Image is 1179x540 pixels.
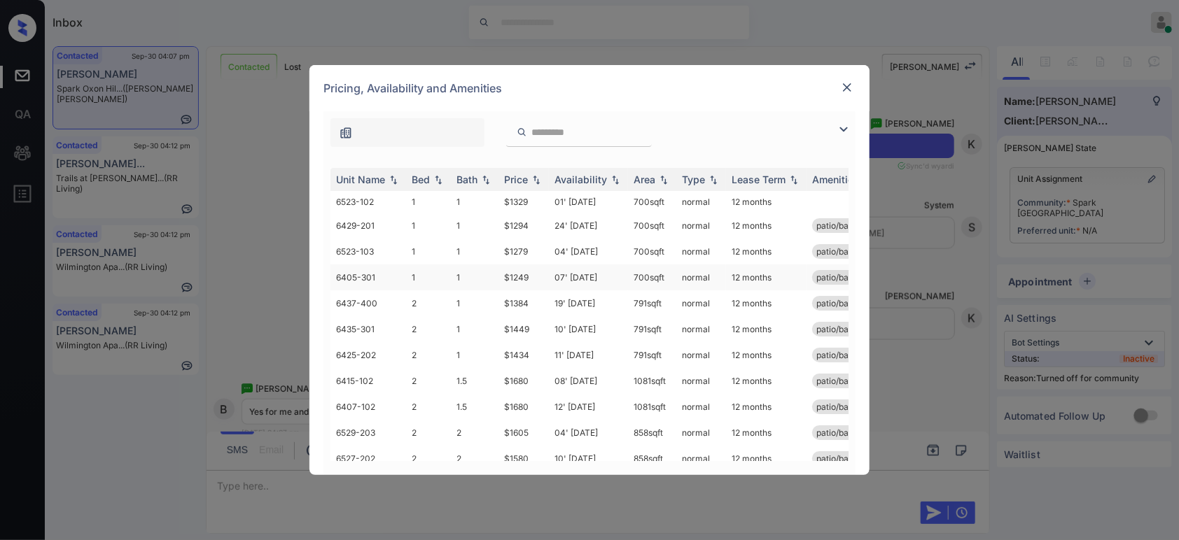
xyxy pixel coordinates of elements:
td: 791 sqft [628,342,676,368]
div: Area [634,173,655,185]
span: patio/balcony [816,402,870,412]
td: 12 months [726,290,807,316]
td: normal [676,420,726,446]
td: 6523-103 [330,239,406,264]
td: 12' [DATE] [549,394,628,420]
td: 12 months [726,368,807,394]
td: 1 [406,264,451,290]
td: 791 sqft [628,316,676,342]
div: Type [682,173,705,185]
td: $1449 [498,316,549,342]
div: Price [504,173,528,185]
td: 12 months [726,213,807,239]
td: 24' [DATE] [549,213,628,239]
td: 11' [DATE] [549,342,628,368]
td: $1294 [498,213,549,239]
img: icon-zuma [517,126,527,138]
td: normal [676,368,726,394]
div: Availability [554,173,607,185]
span: patio/balcony [816,427,870,438]
img: sorting [706,175,720,185]
td: 07' [DATE] [549,264,628,290]
td: 791 sqft [628,290,676,316]
img: icon-zuma [339,126,353,140]
td: 08' [DATE] [549,368,628,394]
td: 1 [406,239,451,264]
img: sorting [657,175,671,185]
td: 2 [406,368,451,394]
td: 10' [DATE] [549,446,628,471]
span: patio/balcony [816,298,870,308]
td: 2 [406,316,451,342]
td: 6435-301 [330,316,406,342]
td: 858 sqft [628,420,676,446]
td: 1.5 [451,394,498,420]
td: 6405-301 [330,264,406,290]
td: normal [676,290,726,316]
span: patio/balcony [816,324,870,334]
td: 10' [DATE] [549,316,628,342]
td: 1081 sqft [628,368,676,394]
img: sorting [431,175,445,185]
td: 6529-203 [330,420,406,446]
span: patio/balcony [816,220,870,231]
td: 12 months [726,446,807,471]
td: 01' [DATE] [549,191,628,213]
td: 04' [DATE] [549,239,628,264]
div: Lease Term [732,173,786,185]
img: icon-zuma [835,121,852,138]
td: 2 [406,420,451,446]
span: patio/balcony [816,376,870,386]
td: 2 [451,446,498,471]
td: 12 months [726,394,807,420]
td: 700 sqft [628,213,676,239]
td: normal [676,342,726,368]
td: 12 months [726,264,807,290]
span: patio/balcony [816,453,870,464]
td: normal [676,316,726,342]
td: 6523-102 [330,191,406,213]
td: $1249 [498,264,549,290]
td: $1680 [498,394,549,420]
span: patio/balcony [816,272,870,283]
td: 700 sqft [628,239,676,264]
td: 1 [451,290,498,316]
td: $1605 [498,420,549,446]
td: 12 months [726,191,807,213]
td: 2 [406,446,451,471]
td: 1 [451,191,498,213]
td: 1081 sqft [628,394,676,420]
td: $1434 [498,342,549,368]
td: 2 [451,420,498,446]
div: Unit Name [336,173,385,185]
td: normal [676,446,726,471]
td: 858 sqft [628,446,676,471]
td: 12 months [726,239,807,264]
td: 700 sqft [628,191,676,213]
span: patio/balcony [816,246,870,257]
td: 6429-201 [330,213,406,239]
div: Pricing, Availability and Amenities [309,65,870,111]
td: 2 [406,290,451,316]
td: $1580 [498,446,549,471]
td: 2 [406,342,451,368]
td: 1.5 [451,368,498,394]
td: 12 months [726,420,807,446]
td: 2 [406,394,451,420]
td: 6527-202 [330,446,406,471]
td: 1 [406,191,451,213]
img: sorting [787,175,801,185]
td: 6415-102 [330,368,406,394]
td: 1 [451,264,498,290]
td: 1 [406,213,451,239]
td: $1329 [498,191,549,213]
td: 12 months [726,316,807,342]
span: patio/balcony [816,350,870,360]
td: 6407-102 [330,394,406,420]
td: 1 [451,342,498,368]
img: sorting [386,175,400,185]
td: normal [676,191,726,213]
img: close [840,80,854,94]
div: Amenities [812,173,859,185]
td: normal [676,239,726,264]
